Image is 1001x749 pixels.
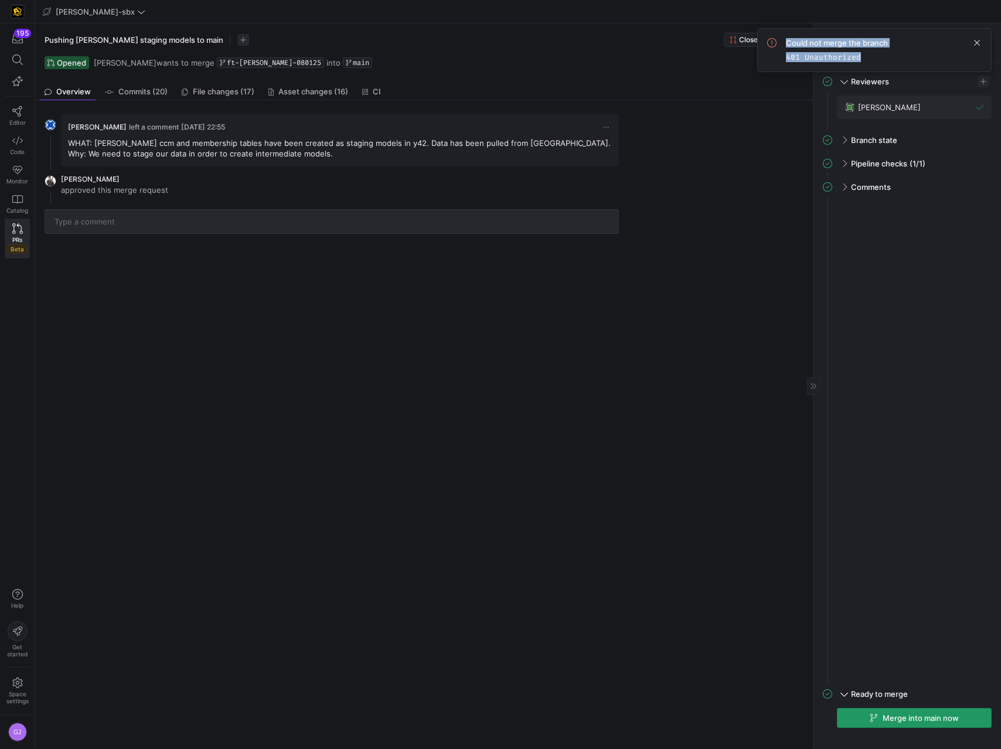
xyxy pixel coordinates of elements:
span: PRs [12,236,22,243]
span: Beta [8,244,27,254]
span: [PERSON_NAME]-sbx [56,7,135,16]
span: left a comment [129,123,179,131]
span: Merge into main now [883,713,959,723]
span: Asset changes (16) [278,88,348,96]
div: 195 [14,29,31,38]
p: WHAT: [PERSON_NAME] ccm and membership tables have been created as staging models in y42. Data ha... [68,138,612,159]
a: Spacesettings [5,672,30,710]
button: Help [5,584,30,614]
button: Merge into main now [837,708,992,728]
span: Overview [56,88,91,96]
button: [PERSON_NAME]-sbx [40,4,148,19]
span: main [353,59,369,67]
span: Catalog [6,207,28,214]
span: [DATE] 22:55 [181,122,225,131]
a: https://storage.googleapis.com/y42-prod-data-exchange/images/uAsz27BndGEK0hZWDFeOjoxA7jCwgK9jE472... [5,2,30,22]
span: Close pull request [739,36,798,44]
span: Editor [9,119,26,126]
mat-expansion-panel-header: Ready to merge [823,685,992,703]
span: Commits (20) [118,88,168,96]
span: (1/1) [910,159,925,168]
code: 401 Unauthorized [786,52,861,62]
div: Ready to merge [823,708,992,740]
a: ft-[PERSON_NAME]-080125 [217,57,324,68]
span: Help [10,602,25,609]
a: PRsBeta [5,219,30,258]
img: https://storage.googleapis.com/y42-prod-data-exchange/images/uAsz27BndGEK0hZWDFeOjoxA7jCwgK9jE472... [12,6,23,18]
a: main [343,57,372,68]
span: ft-[PERSON_NAME]-080125 [227,59,321,67]
span: [PERSON_NAME] [94,58,156,67]
a: Editor [5,101,30,131]
mat-expansion-panel-header: Comments [823,178,992,196]
mat-expansion-panel-header: Reviewers [823,72,992,91]
span: Monitor [6,178,28,185]
span: [PERSON_NAME] [61,175,120,183]
span: Could not merge the branch [786,38,888,47]
span: Branch state [851,135,897,145]
button: GJ [5,720,30,744]
p: approved this merge request [61,185,168,195]
span: Comments [851,182,891,192]
mat-expansion-panel-header: Branch state [823,131,992,149]
a: Code [5,131,30,160]
span: Space settings [6,690,29,704]
span: [PERSON_NAME] [858,103,921,112]
span: Ready to merge [851,689,908,699]
input: Type a comment [55,217,609,226]
span: CI [373,88,381,96]
a: Catalog [5,189,30,219]
a: Monitor [5,160,30,189]
span: Reviewers [851,77,889,86]
mat-expansion-panel-header: Pipeline checks(1/1) [823,154,992,173]
div: GJ [8,723,27,741]
img: https://storage.googleapis.com/y42-prod-data-exchange/images/eavvdt3BI1mUL5aTwIpAt5MuNEaIUcQWfwmP... [45,175,56,187]
span: [PERSON_NAME] [68,122,127,131]
span: Pipeline checks [851,159,907,168]
span: Pushing [PERSON_NAME] staging models to main [45,35,223,45]
button: Getstarted [5,617,30,662]
div: Reviewers [823,96,992,131]
span: Get started [7,644,28,658]
span: wants to merge [94,58,215,67]
button: 195 [5,28,30,49]
img: https://secure.gravatar.com/avatar/f866d383541c172ea2c06842c681cb4b96f16f6efdd7d5a7117e16d2eb83ee... [45,119,56,131]
span: Code [10,148,25,155]
button: Close pull request [724,33,803,47]
span: Opened [57,58,86,67]
span: File changes (17) [193,88,254,96]
span: into [326,58,341,67]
